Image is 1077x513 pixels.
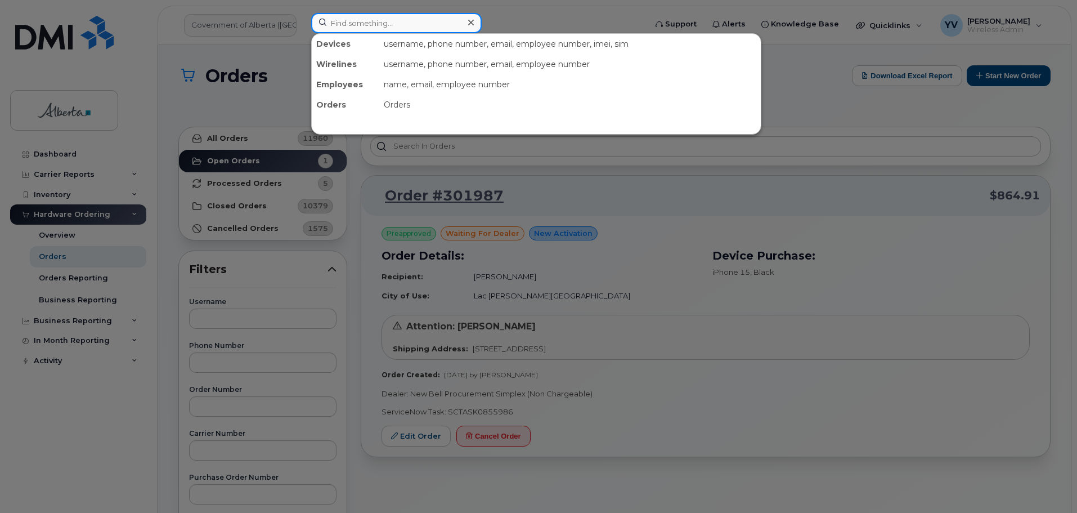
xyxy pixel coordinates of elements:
[379,34,761,54] div: username, phone number, email, employee number, imei, sim
[312,95,379,115] div: Orders
[379,54,761,74] div: username, phone number, email, employee number
[312,54,379,74] div: Wirelines
[312,34,379,54] div: Devices
[379,95,761,115] div: Orders
[379,74,761,95] div: name, email, employee number
[312,74,379,95] div: Employees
